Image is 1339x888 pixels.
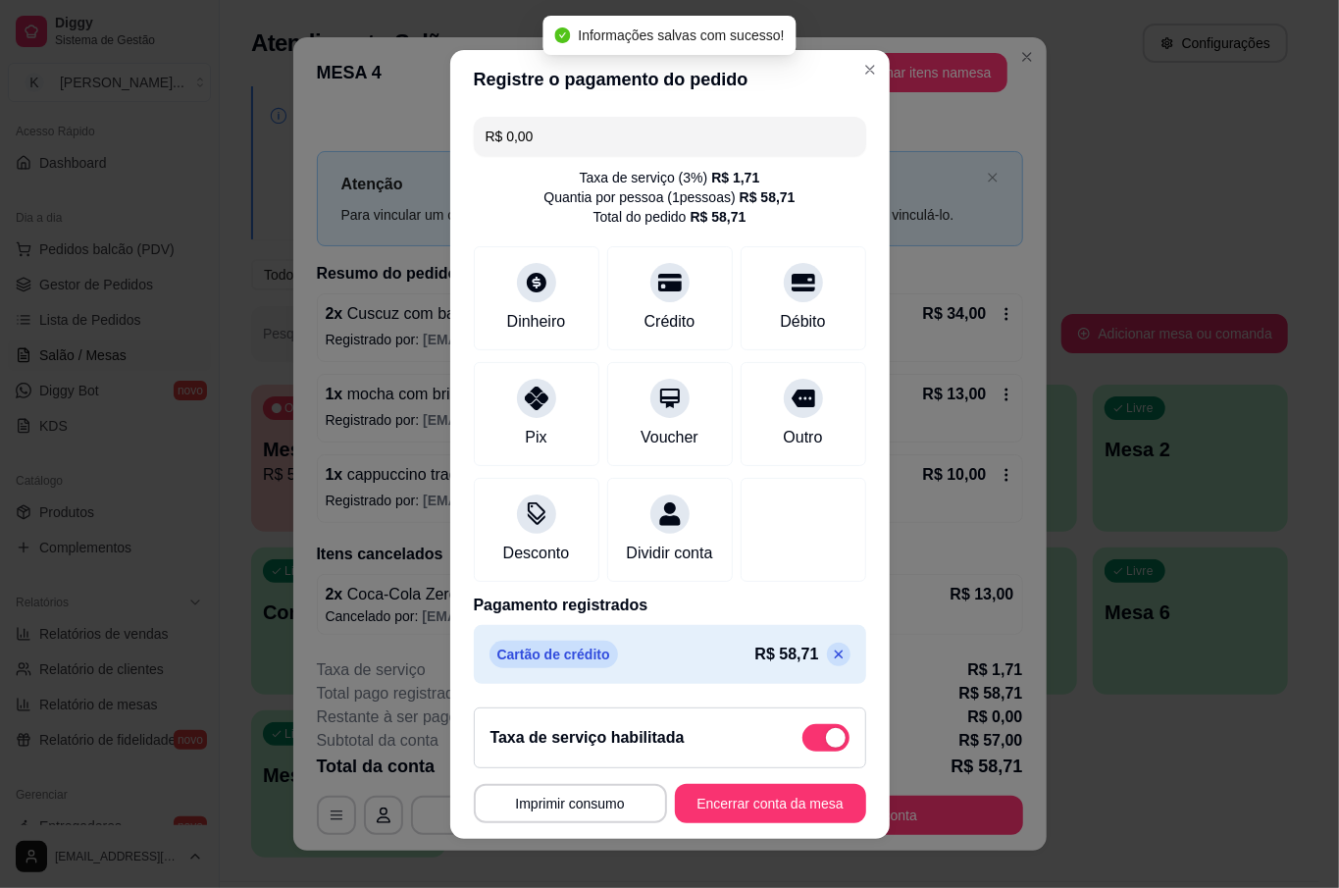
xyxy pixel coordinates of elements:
p: Pagamento registrados [474,594,866,617]
button: Imprimir consumo [474,784,667,823]
span: check-circle [554,27,570,43]
div: Outro [783,426,822,449]
button: Close [854,54,886,85]
div: Crédito [644,310,695,334]
div: Débito [780,310,825,334]
div: Desconto [503,542,570,565]
p: R$ 58,71 [755,643,819,666]
div: Taxa de serviço ( 3 %) [580,168,760,187]
button: Encerrar conta da mesa [675,784,866,823]
div: Pix [525,426,546,449]
div: R$ 58,71 [740,187,796,207]
span: Informações salvas com sucesso! [578,27,784,43]
header: Registre o pagamento do pedido [450,50,890,109]
input: Ex.: hambúrguer de cordeiro [486,117,854,156]
h2: Taxa de serviço habilitada [490,726,685,750]
div: R$ 58,71 [691,207,747,227]
div: Dividir conta [626,542,712,565]
div: Dinheiro [507,310,566,334]
div: Voucher [641,426,698,449]
div: R$ 1,71 [711,168,759,187]
p: Cartão de crédito [489,641,618,668]
div: Total do pedido [593,207,747,227]
div: Quantia por pessoa ( 1 pessoas) [543,187,795,207]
